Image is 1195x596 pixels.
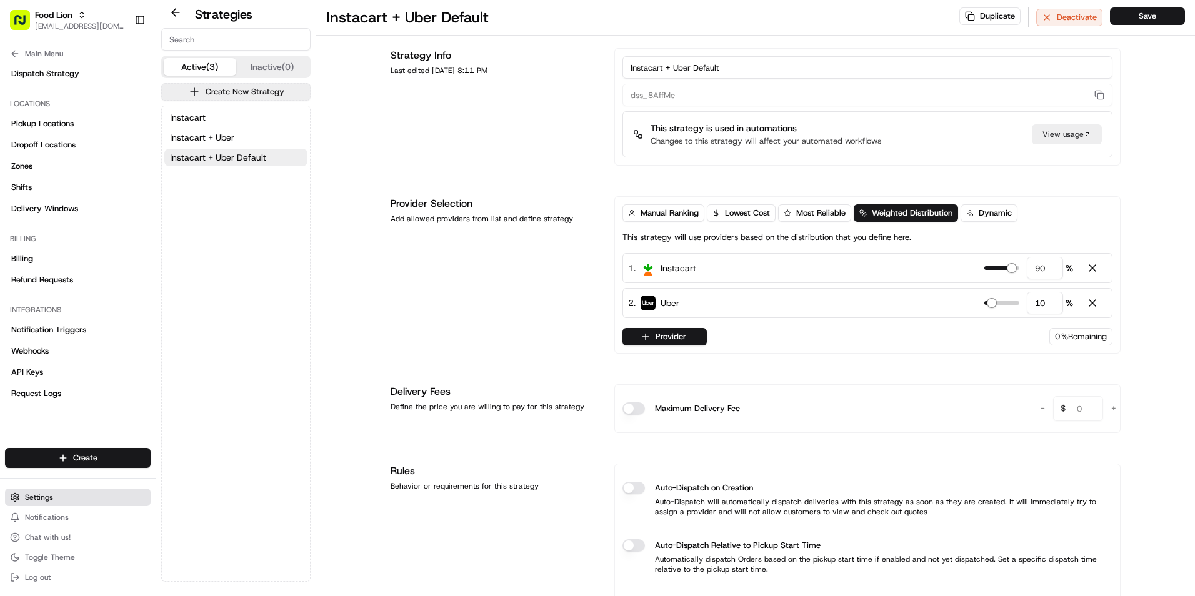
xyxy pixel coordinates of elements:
div: 2 . [628,296,679,310]
div: 📗 [12,182,22,192]
img: profile_instacart_ahold_partner.png [641,261,656,276]
span: Billing [11,253,33,264]
h1: Strategy Info [391,48,599,63]
span: Weighted Distribution [872,207,952,219]
button: Save [1110,7,1185,25]
button: Weighted Distribution [854,204,958,222]
a: Pickup Locations [5,114,151,134]
div: Start new chat [42,119,205,132]
span: Dynamic [979,207,1012,219]
span: Most Reliable [796,207,846,219]
div: 💻 [106,182,116,192]
div: Last edited [DATE] 8:11 PM [391,66,599,76]
button: Chat with us! [5,529,151,546]
a: View usage [1032,124,1102,144]
span: Main Menu [25,49,63,59]
h1: Instacart + Uber Default [326,7,489,27]
span: Create [73,452,97,464]
span: Knowledge Base [25,181,96,194]
a: Instacart + Uber [164,129,307,146]
p: Welcome 👋 [12,50,227,70]
span: Instacart [170,111,206,124]
span: Toggle Theme [25,552,75,562]
h2: Strategies [195,6,252,23]
span: Request Logs [11,388,61,399]
button: Lowest Cost [707,204,776,222]
span: Log out [25,572,51,582]
button: Manual Ranking [622,204,704,222]
div: 1 . [628,261,696,275]
h1: Rules [391,464,599,479]
button: Create [5,448,151,468]
a: 📗Knowledge Base [7,176,101,199]
button: Duplicate [959,7,1021,25]
div: Add allowed providers from list and define strategy [391,214,599,224]
span: Dispatch Strategy [11,68,79,79]
a: 💻API Documentation [101,176,206,199]
span: Chat with us! [25,532,71,542]
button: Instacart [164,109,307,126]
span: Manual Ranking [641,207,699,219]
span: Notification Triggers [11,324,86,335]
span: Instacart + Uber Default [170,151,266,164]
img: profile_uber_ahold_partner.png [641,296,656,310]
a: Shifts [5,177,151,197]
a: Webhooks [5,341,151,361]
span: Delivery Windows [11,203,78,214]
div: Billing [5,229,151,249]
button: Create New Strategy [161,83,311,101]
div: Integrations [5,300,151,320]
button: Food Lion[EMAIL_ADDRESS][DOMAIN_NAME] [5,5,129,35]
button: Food Lion [35,9,72,21]
button: [EMAIL_ADDRESS][DOMAIN_NAME] [35,21,124,31]
span: Lowest Cost [725,207,770,219]
span: % [1066,262,1073,274]
img: 1736555255976-a54dd68f-1ca7-489b-9aae-adbdc363a1c4 [12,119,35,142]
a: Dispatch Strategy [5,64,151,84]
button: Instacart + Uber Default [164,149,307,166]
span: Pylon [124,212,151,221]
span: % [1066,297,1073,309]
button: Log out [5,569,151,586]
h1: Provider Selection [391,196,599,211]
button: Notifications [5,509,151,526]
a: Request Logs [5,384,151,404]
span: Notifications [25,512,69,522]
h1: Delivery Fees [391,384,599,399]
button: Provider [622,328,707,345]
span: Instacart [661,262,696,274]
div: Define the price you are willing to pay for this strategy [391,402,599,412]
div: Behavior or requirements for this strategy [391,481,599,491]
span: Zones [11,161,32,172]
label: Maximum Delivery Fee [655,402,740,415]
button: Most Reliable [778,204,851,222]
p: This strategy will use providers based on the distribution that you define here. [622,232,911,243]
button: Main Menu [5,45,151,62]
input: Search [161,28,311,51]
div: Locations [5,94,151,114]
span: Dropoff Locations [11,139,76,151]
span: Pickup Locations [11,118,74,129]
span: API Documentation [118,181,201,194]
label: Auto-Dispatch on Creation [655,482,753,494]
button: Active (3) [164,58,236,76]
button: Dynamic [961,204,1017,222]
button: Settings [5,489,151,506]
div: We're available if you need us! [42,132,158,142]
p: Automatically dispatch Orders based on the pickup start time if enabled and not yet dispatched. S... [622,554,1112,574]
a: Notification Triggers [5,320,151,340]
img: Nash [12,12,37,37]
span: Uber [661,297,679,309]
div: 0 [1049,328,1112,345]
span: Shifts [11,182,32,193]
button: Deactivate [1036,9,1102,26]
a: API Keys [5,362,151,382]
a: Refund Requests [5,270,151,290]
button: Inactive (0) [236,58,309,76]
span: Instacart + Uber [170,131,234,144]
span: Settings [25,492,53,502]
